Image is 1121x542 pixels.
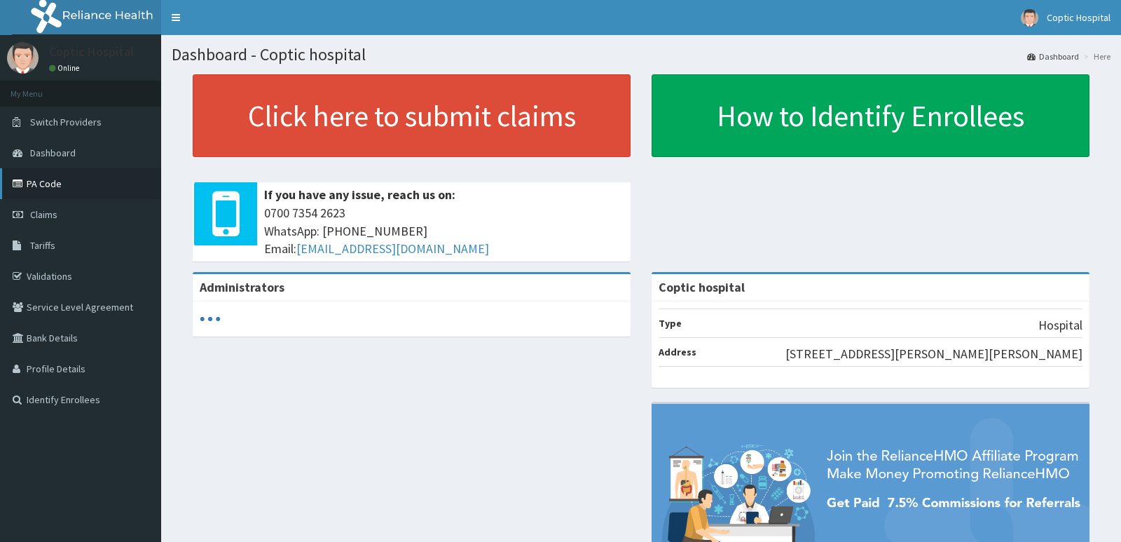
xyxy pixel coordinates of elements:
[264,187,455,203] b: If you have any issue, reach us on:
[652,74,1089,157] a: How to Identify Enrollees
[296,240,489,257] a: [EMAIL_ADDRESS][DOMAIN_NAME]
[1047,11,1110,24] span: Coptic Hospital
[264,204,624,258] span: 0700 7354 2623 WhatsApp: [PHONE_NUMBER] Email:
[30,239,55,252] span: Tariffs
[49,63,83,73] a: Online
[200,279,284,295] b: Administrators
[172,46,1110,64] h1: Dashboard - Coptic hospital
[7,42,39,74] img: User Image
[659,279,745,295] strong: Coptic hospital
[1027,50,1079,62] a: Dashboard
[30,116,102,128] span: Switch Providers
[30,147,76,159] span: Dashboard
[1038,316,1082,334] p: Hospital
[1080,50,1110,62] li: Here
[30,208,57,221] span: Claims
[659,317,682,330] b: Type
[49,46,134,58] p: Coptic Hospital
[785,345,1082,363] p: [STREET_ADDRESS][PERSON_NAME][PERSON_NAME]
[200,309,221,330] svg: audio-loading
[1021,9,1038,27] img: User Image
[659,346,696,358] b: Address
[193,74,631,157] a: Click here to submit claims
